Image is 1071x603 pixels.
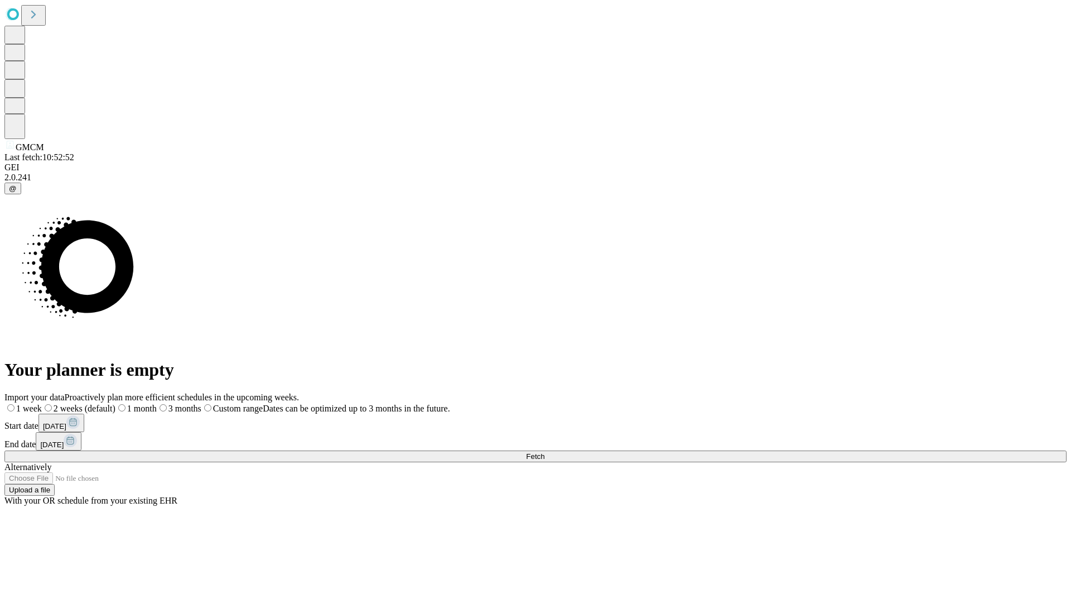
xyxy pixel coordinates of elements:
[4,414,1067,432] div: Start date
[38,414,84,432] button: [DATE]
[263,404,450,413] span: Dates can be optimized up to 3 months in the future.
[4,173,1067,183] div: 2.0.241
[54,404,115,413] span: 2 weeks (default)
[4,462,51,472] span: Alternatively
[118,404,126,411] input: 1 month
[204,404,211,411] input: Custom rangeDates can be optimized up to 3 months in the future.
[4,393,65,402] span: Import your data
[40,441,64,449] span: [DATE]
[16,142,44,152] span: GMCM
[4,432,1067,451] div: End date
[7,404,15,411] input: 1 week
[160,404,167,411] input: 3 months
[4,360,1067,380] h1: Your planner is empty
[526,452,544,461] span: Fetch
[213,404,263,413] span: Custom range
[43,422,66,430] span: [DATE]
[4,183,21,194] button: @
[45,404,52,411] input: 2 weeks (default)
[127,404,157,413] span: 1 month
[4,162,1067,173] div: GEI
[65,393,299,402] span: Proactively plan more efficient schedules in the upcoming weeks.
[4,496,177,505] span: With your OR schedule from your existing EHR
[36,432,81,451] button: [DATE]
[16,404,42,413] span: 1 week
[9,184,17,193] span: @
[4,484,55,496] button: Upload a file
[4,451,1067,462] button: Fetch
[168,404,201,413] span: 3 months
[4,152,74,162] span: Last fetch: 10:52:52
